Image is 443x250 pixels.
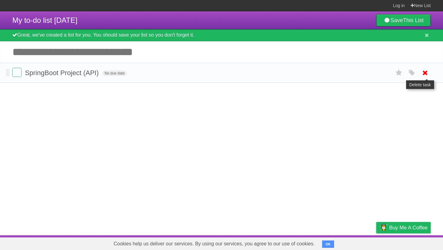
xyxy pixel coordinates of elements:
[403,17,424,23] b: This List
[368,237,384,248] a: Privacy
[392,237,431,248] a: Suggest a feature
[294,237,307,248] a: About
[389,222,428,233] span: Buy me a coffee
[376,14,431,26] a: SaveThis List
[102,71,127,76] span: No due date
[25,69,100,77] span: SpringBoot Project (API)
[12,68,22,77] label: Done
[393,68,405,78] label: Star task
[12,16,78,24] span: My to-do list [DATE]
[322,240,334,248] button: OK
[347,237,361,248] a: Terms
[379,222,388,233] img: Buy me a coffee
[376,222,431,233] a: Buy me a coffee
[315,237,340,248] a: Developers
[107,238,321,250] span: Cookies help us deliver our services. By using our services, you agree to our use of cookies.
